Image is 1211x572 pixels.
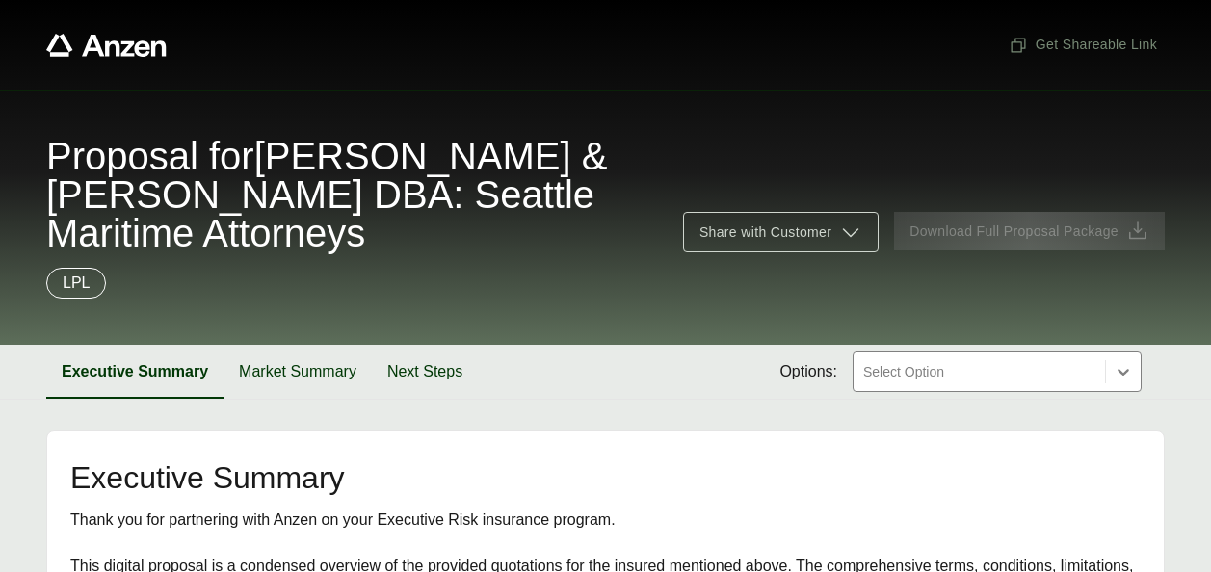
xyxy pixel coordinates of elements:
button: Executive Summary [46,345,224,399]
h2: Executive Summary [70,462,1141,493]
button: Next Steps [372,345,478,399]
span: Share with Customer [699,222,831,243]
span: Options: [779,360,837,383]
span: Proposal for [PERSON_NAME] & [PERSON_NAME] DBA: Seattle Maritime Attorneys [46,137,660,252]
button: Get Shareable Link [1001,27,1165,63]
span: Get Shareable Link [1009,35,1157,55]
p: LPL [63,272,90,295]
a: Anzen website [46,34,167,57]
span: Download Full Proposal Package [909,221,1119,242]
button: Share with Customer [683,212,879,252]
button: Market Summary [224,345,372,399]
